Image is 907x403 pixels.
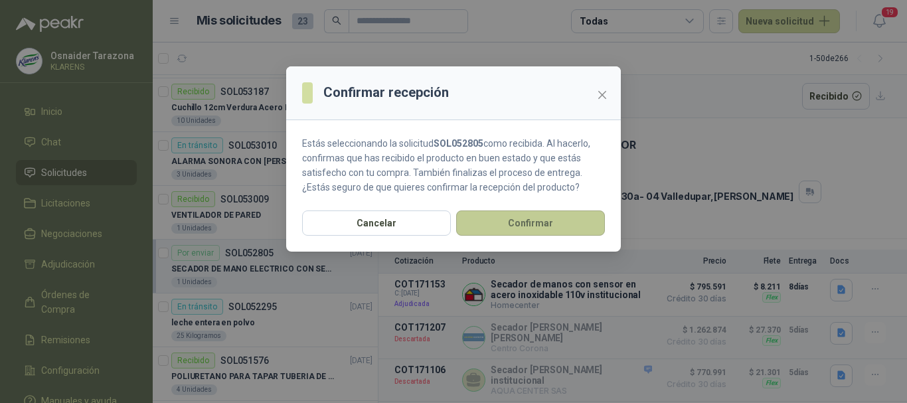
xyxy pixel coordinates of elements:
button: Close [592,84,613,106]
p: Estás seleccionando la solicitud como recibida. Al hacerlo, confirmas que has recibido el product... [302,136,605,195]
button: Cancelar [302,210,451,236]
button: Confirmar [456,210,605,236]
h3: Confirmar recepción [323,82,449,103]
strong: SOL052805 [434,138,483,149]
span: close [597,90,608,100]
